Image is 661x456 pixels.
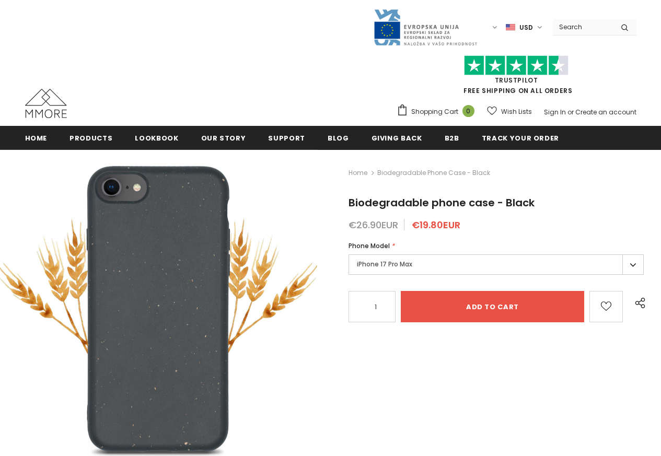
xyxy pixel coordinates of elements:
[464,55,569,76] img: Trust Pilot Stars
[575,108,636,116] a: Create an account
[482,133,559,143] span: Track your order
[135,126,178,149] a: Lookbook
[544,108,566,116] a: Sign In
[328,126,349,149] a: Blog
[349,241,390,250] span: Phone Model
[349,254,644,275] label: iPhone 17 Pro Max
[25,126,48,149] a: Home
[411,107,458,117] span: Shopping Cart
[201,133,246,143] span: Our Story
[482,126,559,149] a: Track your order
[25,89,67,118] img: MMORE Cases
[372,133,422,143] span: Giving back
[462,105,474,117] span: 0
[412,218,460,231] span: €19.80EUR
[25,133,48,143] span: Home
[201,126,246,149] a: Our Story
[501,107,532,117] span: Wish Lists
[445,126,459,149] a: B2B
[506,23,515,32] img: USD
[373,8,478,46] img: Javni Razpis
[69,126,112,149] a: Products
[349,218,398,231] span: €26.90EUR
[349,195,535,210] span: Biodegradable phone case - Black
[135,133,178,143] span: Lookbook
[268,126,305,149] a: support
[372,126,422,149] a: Giving back
[349,167,367,179] a: Home
[377,167,490,179] span: Biodegradable phone case - Black
[69,133,112,143] span: Products
[397,60,636,95] span: FREE SHIPPING ON ALL ORDERS
[445,133,459,143] span: B2B
[328,133,349,143] span: Blog
[567,108,574,116] span: or
[401,291,584,322] input: Add to cart
[268,133,305,143] span: support
[553,19,613,34] input: Search Site
[487,102,532,121] a: Wish Lists
[495,76,538,85] a: Trustpilot
[397,104,480,120] a: Shopping Cart 0
[519,22,533,33] span: USD
[373,22,478,31] a: Javni Razpis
